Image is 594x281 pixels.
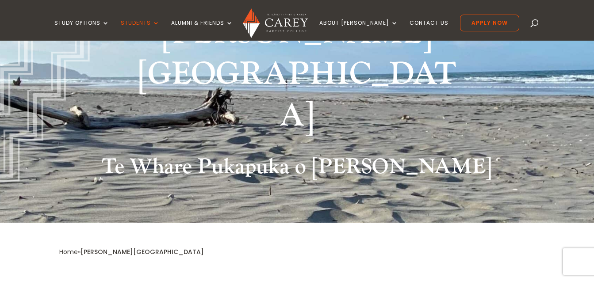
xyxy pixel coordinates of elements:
[80,247,204,256] span: [PERSON_NAME][GEOGRAPHIC_DATA]
[131,13,463,141] h1: [PERSON_NAME][GEOGRAPHIC_DATA]
[59,247,78,256] a: Home
[121,20,160,41] a: Students
[243,8,308,38] img: Carey Baptist College
[410,20,448,41] a: Contact Us
[460,15,519,31] a: Apply Now
[171,20,233,41] a: Alumni & Friends
[319,20,398,41] a: About [PERSON_NAME]
[59,247,204,256] span: »
[59,154,534,184] h2: Te Whare Pukapuka o [PERSON_NAME]
[54,20,109,41] a: Study Options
